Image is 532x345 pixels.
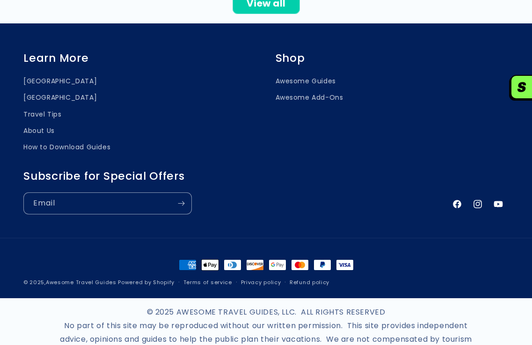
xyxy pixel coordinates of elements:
[23,169,442,183] h2: Subscribe for Special Offers
[23,123,55,139] a: About Us
[23,139,110,155] a: How to Download Guides
[276,75,336,89] a: Awesome Guides
[290,278,329,287] a: Refund policy
[276,51,509,65] h2: Shop
[171,192,191,214] button: Subscribe
[23,279,117,286] small: © 2025,
[46,279,117,286] a: Awesome Travel Guides
[276,89,343,106] a: Awesome Add-Ons
[241,278,281,287] a: Privacy policy
[23,89,97,106] a: [GEOGRAPHIC_DATA]
[118,279,175,286] a: Powered by Shopify
[183,278,232,287] a: Terms of service
[23,75,97,89] a: [GEOGRAPHIC_DATA]
[23,51,257,65] h2: Learn More
[23,106,62,123] a: Travel Tips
